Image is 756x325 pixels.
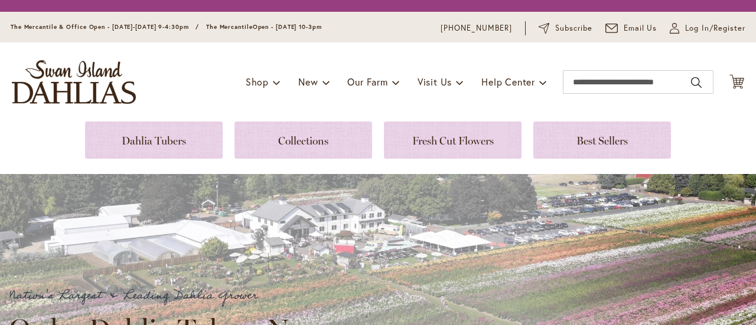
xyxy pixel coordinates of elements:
span: Our Farm [347,75,387,88]
a: Email Us [605,22,657,34]
p: Nation's Largest & Leading Dahlia Grower [9,286,334,306]
span: The Mercantile & Office Open - [DATE]-[DATE] 9-4:30pm / The Mercantile [11,23,253,31]
a: Subscribe [539,22,592,34]
span: Shop [246,75,269,88]
span: Log In/Register [685,22,745,34]
a: Log In/Register [670,22,745,34]
a: [PHONE_NUMBER] [441,22,512,34]
span: Visit Us [418,75,452,88]
span: Subscribe [555,22,592,34]
span: Email Us [624,22,657,34]
span: New [298,75,318,88]
span: Help Center [481,75,535,88]
span: Open - [DATE] 10-3pm [253,23,322,31]
a: store logo [12,60,136,104]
